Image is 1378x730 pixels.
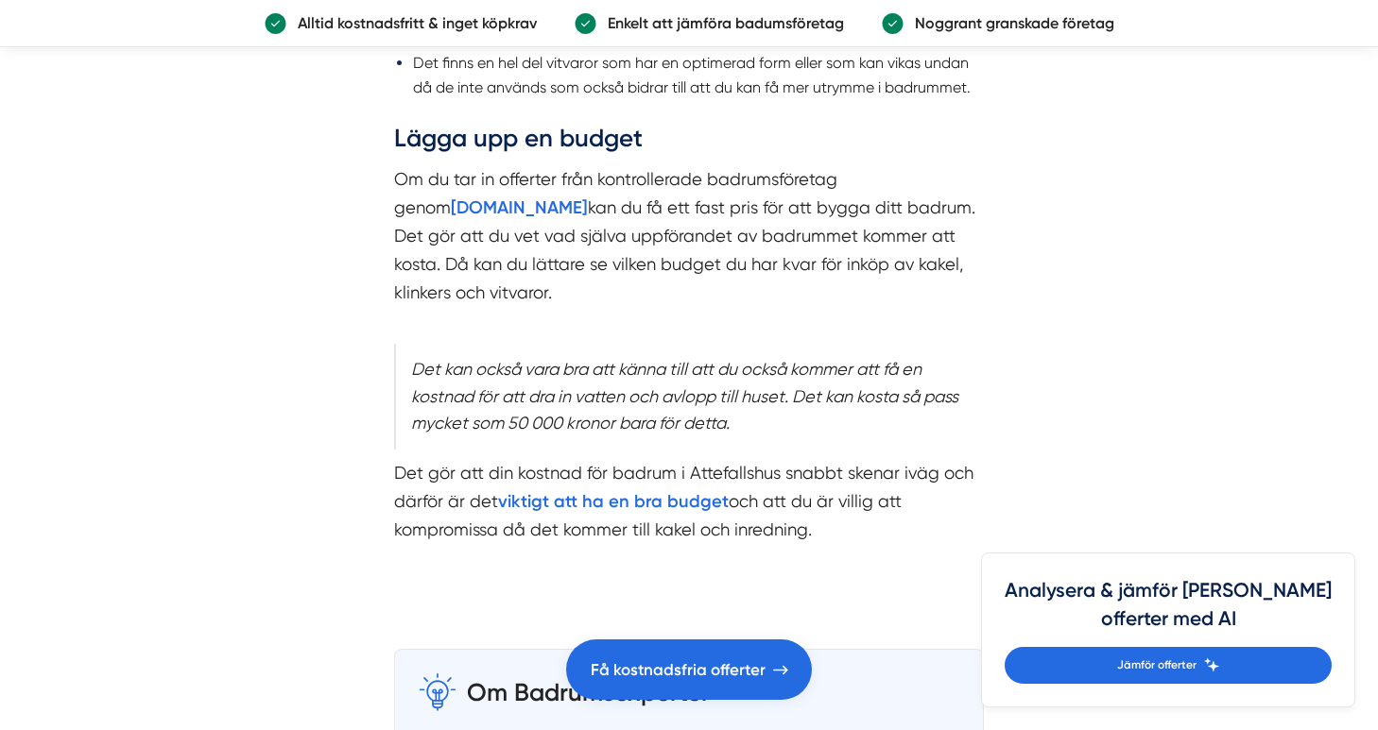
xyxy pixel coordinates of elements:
[498,491,729,511] a: viktigt att ha en bra budget
[451,197,588,217] a: [DOMAIN_NAME]
[1005,576,1332,647] h4: Analysera & jämför [PERSON_NAME] offerter med AI
[394,122,984,165] h3: Lägga upp en budget
[413,51,984,99] li: Det finns en hel del vitvaror som har en optimerad form eller som kan vikas undan då de inte anvä...
[498,491,729,512] strong: viktigt att ha en bra budget
[394,459,984,544] p: Det gör att din kostnad för badrum i Attefallshus snabbt skenar iväg och därför är det och att du...
[566,639,812,700] a: Få kostnadsfria offerter
[394,165,984,334] p: Om du tar in offerter från kontrollerade badrumsföretag genom kan du få ett fast pris för att byg...
[904,11,1114,35] p: Noggrant granskade företag
[394,344,984,450] blockquote: Det kan också vara bra att känna till att du också kommer att få en kostnad för att dra in vatten...
[591,657,766,683] span: Få kostnadsfria offerter
[1117,656,1197,674] span: Jämför offerter
[596,11,844,35] p: Enkelt att jämföra badumsföretag
[451,197,588,218] strong: [DOMAIN_NAME]
[286,11,537,35] p: Alltid kostnadsfritt & inget köpkrav
[467,672,710,710] h3: Om Badrumsexperter
[1005,647,1332,684] a: Jämför offerter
